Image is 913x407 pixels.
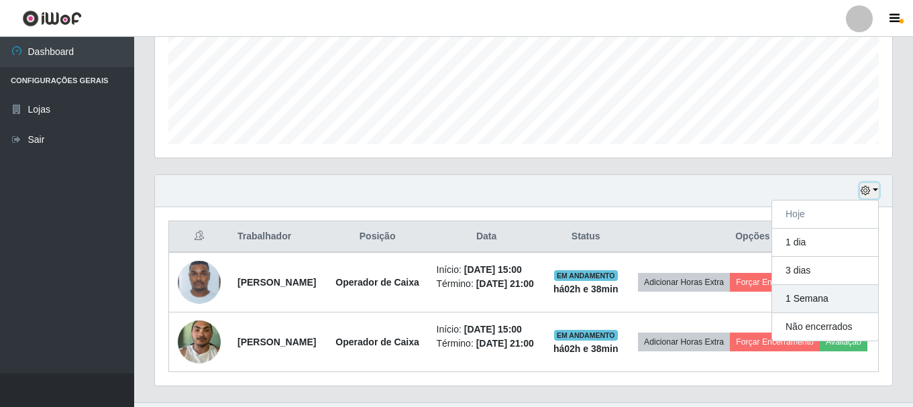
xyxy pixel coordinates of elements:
th: Trabalhador [229,221,327,253]
img: CoreUI Logo [22,10,82,27]
button: Adicionar Horas Extra [638,273,730,292]
th: Posição [327,221,429,253]
button: 3 dias [772,257,878,285]
time: [DATE] 21:00 [476,278,534,289]
button: Forçar Encerramento [730,273,820,292]
li: Início: [437,323,537,337]
th: Status [545,221,627,253]
strong: [PERSON_NAME] [237,337,316,347]
button: Avaliação [820,333,867,351]
button: 1 dia [772,229,878,257]
span: EM ANDAMENTO [554,330,618,341]
li: Término: [437,337,537,351]
th: Opções [627,221,879,253]
img: 1721222476236.jpeg [178,254,221,310]
li: Início: [437,263,537,277]
img: 1737051124467.jpeg [178,313,221,370]
time: [DATE] 21:00 [476,338,534,349]
strong: Operador de Caixa [335,337,419,347]
button: Não encerrados [772,313,878,341]
strong: há 02 h e 38 min [553,284,619,294]
button: 1 Semana [772,285,878,313]
time: [DATE] 15:00 [464,264,522,275]
button: Hoje [772,200,878,229]
strong: Operador de Caixa [335,277,419,288]
time: [DATE] 15:00 [464,324,522,335]
strong: [PERSON_NAME] [237,277,316,288]
strong: há 02 h e 38 min [553,343,619,354]
th: Data [429,221,545,253]
button: Forçar Encerramento [730,333,820,351]
button: Adicionar Horas Extra [638,333,730,351]
span: EM ANDAMENTO [554,270,618,281]
li: Término: [437,277,537,291]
